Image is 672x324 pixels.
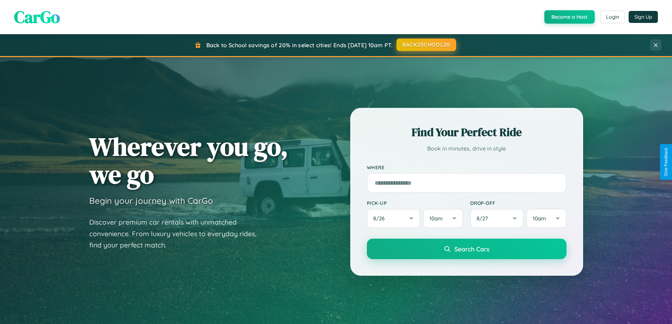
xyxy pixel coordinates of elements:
button: 8/26 [367,209,420,228]
label: Drop-off [470,200,567,206]
button: Search Cars [367,239,567,259]
h2: Find Your Perfect Ride [367,124,567,140]
span: 8 / 26 [373,215,388,222]
button: Login [600,11,625,23]
span: Search Cars [454,245,489,253]
h1: Wherever you go, we go [89,133,288,188]
label: Where [367,164,567,170]
span: Back to School savings of 20% in select cities! Ends [DATE] 10am PT. [206,42,393,49]
button: Become a Host [544,10,595,24]
button: 8/27 [470,209,524,228]
button: Sign Up [629,11,658,23]
button: 10am [526,209,566,228]
button: BACK2SCHOOL20 [396,38,456,51]
span: CarGo [14,5,60,29]
h3: Begin your journey with CarGo [89,195,213,206]
span: 8 / 27 [477,215,491,222]
label: Pick-up [367,200,463,206]
div: Give Feedback [664,148,668,176]
p: Discover premium car rentals with unmatched convenience. From luxury vehicles to everyday rides, ... [89,216,266,251]
span: 10am [533,215,546,222]
span: 10am [429,215,443,222]
button: 10am [423,209,463,228]
p: Book in minutes, drive in style [367,143,567,154]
